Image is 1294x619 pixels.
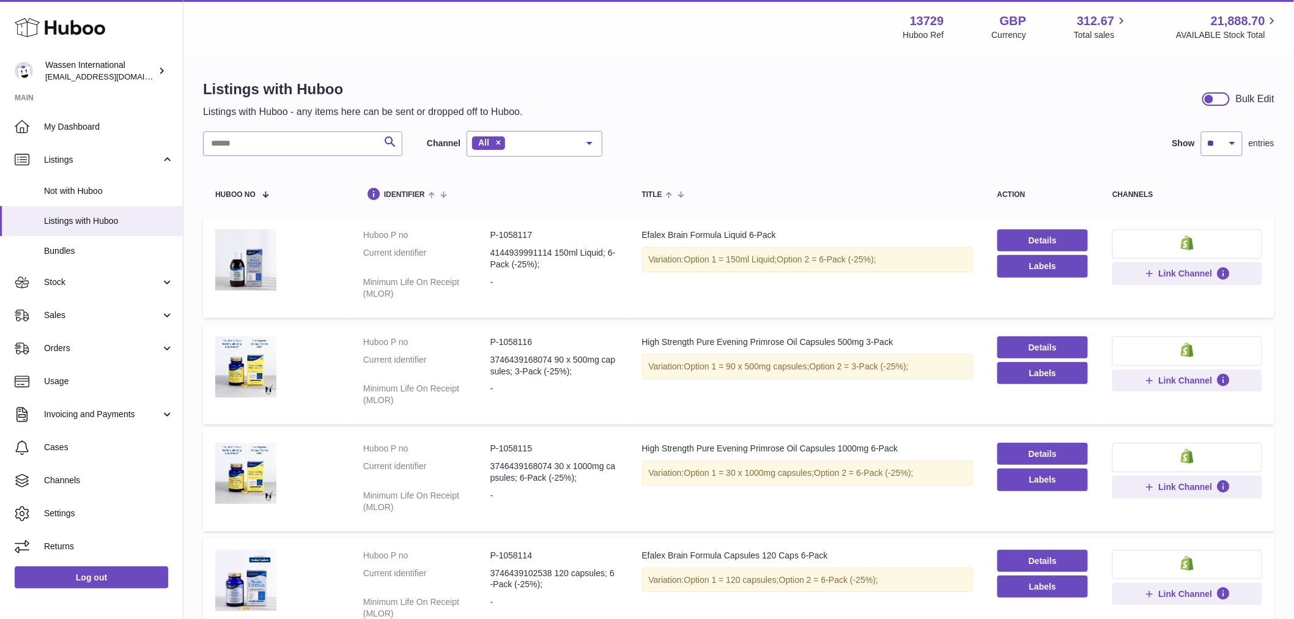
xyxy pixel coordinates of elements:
[490,490,618,513] dd: -
[490,276,618,300] dd: -
[1112,369,1262,391] button: Link Channel
[1159,588,1213,599] span: Link Channel
[997,336,1089,358] a: Details
[814,468,913,478] span: Option 2 = 6-Pack (-25%);
[44,121,174,133] span: My Dashboard
[684,254,777,264] span: Option 1 = 150ml Liquid;
[1077,13,1114,29] span: 312.67
[363,443,490,454] dt: Huboo P no
[363,568,490,591] dt: Current identifier
[44,409,161,420] span: Invoicing and Payments
[490,568,618,591] dd: 3746439102538 120 capsules; 6-Pack (-25%);
[1181,449,1194,464] img: shopify-small.png
[1176,29,1279,41] span: AVAILABLE Stock Total
[44,245,174,257] span: Bundles
[997,550,1089,572] a: Details
[1181,556,1194,571] img: shopify-small.png
[642,191,662,199] span: title
[997,191,1089,199] div: action
[1074,29,1128,41] span: Total sales
[215,229,276,291] img: Efalex Brain Formula Liquid 6-Pack
[642,247,973,272] div: Variation:
[363,336,490,348] dt: Huboo P no
[642,550,973,562] div: Efalex Brain Formula Capsules 120 Caps 6-Pack
[427,138,460,149] label: Channel
[684,361,810,371] span: Option 1 = 90 x 500mg capsules;
[490,336,618,348] dd: P-1058116
[642,336,973,348] div: High Strength Pure Evening Primrose Oil Capsules 500mg 3-Pack
[215,191,256,199] span: Huboo no
[44,508,174,519] span: Settings
[363,550,490,562] dt: Huboo P no
[642,229,973,241] div: Efalex Brain Formula Liquid 6-Pack
[490,383,618,406] dd: -
[642,443,973,454] div: High Strength Pure Evening Primrose Oil Capsules 1000mg 6-Pack
[1000,13,1026,29] strong: GBP
[203,105,523,119] p: Listings with Huboo - any items here can be sent or dropped off to Huboo.
[642,461,973,486] div: Variation:
[490,550,618,562] dd: P-1058114
[490,247,618,270] dd: 4144939991114 150ml Liquid; 6-Pack (-25%);
[215,336,276,398] img: High Strength Pure Evening Primrose Oil Capsules 500mg 3-Pack
[490,443,618,454] dd: P-1058115
[1159,375,1213,386] span: Link Channel
[363,383,490,406] dt: Minimum Life On Receipt (MLOR)
[384,191,425,199] span: identifier
[1249,138,1274,149] span: entries
[1074,13,1128,41] a: 312.67 Total sales
[1112,476,1262,498] button: Link Channel
[997,469,1089,491] button: Labels
[642,568,973,593] div: Variation:
[44,154,161,166] span: Listings
[910,13,944,29] strong: 13729
[44,185,174,197] span: Not with Huboo
[44,475,174,486] span: Channels
[44,541,174,552] span: Returns
[997,443,1089,465] a: Details
[1181,235,1194,250] img: shopify-small.png
[1112,583,1262,605] button: Link Channel
[1176,13,1279,41] a: 21,888.70 AVAILABLE Stock Total
[684,468,815,478] span: Option 1 = 30 x 1000mg capsules;
[1236,92,1274,106] div: Bulk Edit
[363,354,490,377] dt: Current identifier
[490,229,618,241] dd: P-1058117
[1211,13,1265,29] span: 21,888.70
[363,247,490,270] dt: Current identifier
[1172,138,1195,149] label: Show
[1159,268,1213,279] span: Link Channel
[997,362,1089,384] button: Labels
[215,550,276,611] img: Efalex Brain Formula Capsules 120 Caps 6-Pack
[45,72,180,81] span: [EMAIL_ADDRESS][DOMAIN_NAME]
[997,255,1089,277] button: Labels
[1159,481,1213,492] span: Link Channel
[997,229,1089,251] a: Details
[363,461,490,484] dt: Current identifier
[15,566,168,588] a: Log out
[777,254,876,264] span: Option 2 = 6-Pack (-25%);
[684,575,779,585] span: Option 1 = 120 capsules;
[44,376,174,387] span: Usage
[44,343,161,354] span: Orders
[44,309,161,321] span: Sales
[44,276,161,288] span: Stock
[1112,262,1262,284] button: Link Channel
[642,354,973,379] div: Variation:
[45,59,155,83] div: Wassen International
[15,62,33,80] img: internalAdmin-13729@internal.huboo.com
[363,490,490,513] dt: Minimum Life On Receipt (MLOR)
[779,575,878,585] span: Option 2 = 6-Pack (-25%);
[992,29,1027,41] div: Currency
[478,138,489,147] span: All
[810,361,909,371] span: Option 2 = 3-Pack (-25%);
[1181,343,1194,357] img: shopify-small.png
[997,576,1089,598] button: Labels
[215,443,276,504] img: High Strength Pure Evening Primrose Oil Capsules 1000mg 6-Pack
[490,461,618,484] dd: 3746439168074 30 x 1000mg capsules; 6-Pack (-25%);
[363,229,490,241] dt: Huboo P no
[1112,191,1262,199] div: channels
[903,29,944,41] div: Huboo Ref
[363,276,490,300] dt: Minimum Life On Receipt (MLOR)
[490,354,618,377] dd: 3746439168074 90 x 500mg capsules; 3-Pack (-25%);
[44,442,174,453] span: Cases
